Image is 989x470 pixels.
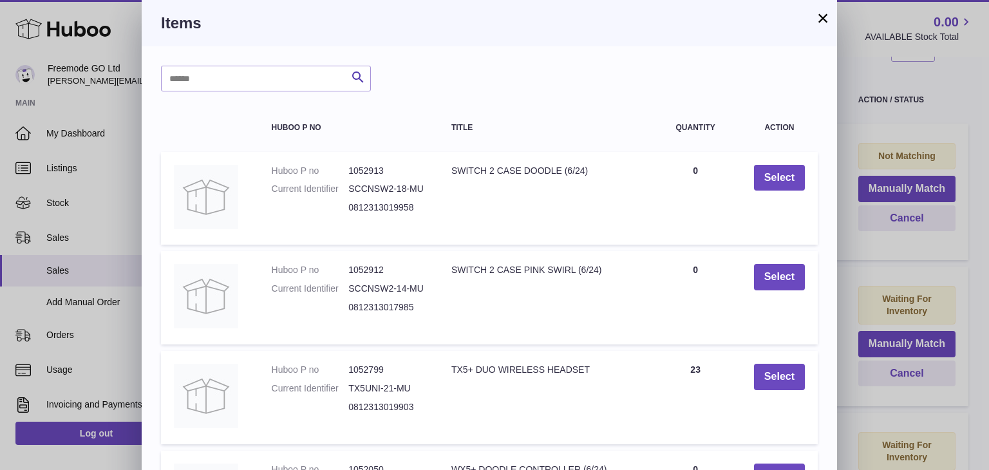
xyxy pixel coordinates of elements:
dd: TX5UNI-21-MU [348,382,426,395]
button: Select [754,364,805,390]
th: Title [438,111,650,145]
dt: Current Identifier [272,283,349,295]
td: 23 [650,351,740,444]
td: 0 [650,152,740,245]
button: Select [754,165,805,191]
th: Quantity [650,111,740,145]
dt: Huboo P no [272,165,349,177]
dd: 1052799 [348,364,426,376]
button: × [815,10,831,26]
div: TX5+ DUO WIRELESS HEADSET [451,364,637,376]
dt: Current Identifier [272,382,349,395]
td: 0 [650,251,740,344]
dd: 0812313019958 [348,202,426,214]
dd: 1052912 [348,264,426,276]
div: SWITCH 2 CASE DOODLE (6/24) [451,165,637,177]
dd: SCCNSW2-18-MU [348,183,426,195]
th: Huboo P no [259,111,438,145]
h3: Items [161,13,818,33]
button: Select [754,264,805,290]
dd: SCCNSW2-14-MU [348,283,426,295]
dd: 0812313017985 [348,301,426,314]
dd: 1052913 [348,165,426,177]
img: SWITCH 2 CASE PINK SWIRL (6/24) [174,264,238,328]
th: Action [741,111,818,145]
dd: 0812313019903 [348,401,426,413]
dt: Current Identifier [272,183,349,195]
img: TX5+ DUO WIRELESS HEADSET [174,364,238,428]
dt: Huboo P no [272,264,349,276]
div: SWITCH 2 CASE PINK SWIRL (6/24) [451,264,637,276]
dt: Huboo P no [272,364,349,376]
img: SWITCH 2 CASE DOODLE (6/24) [174,165,238,229]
